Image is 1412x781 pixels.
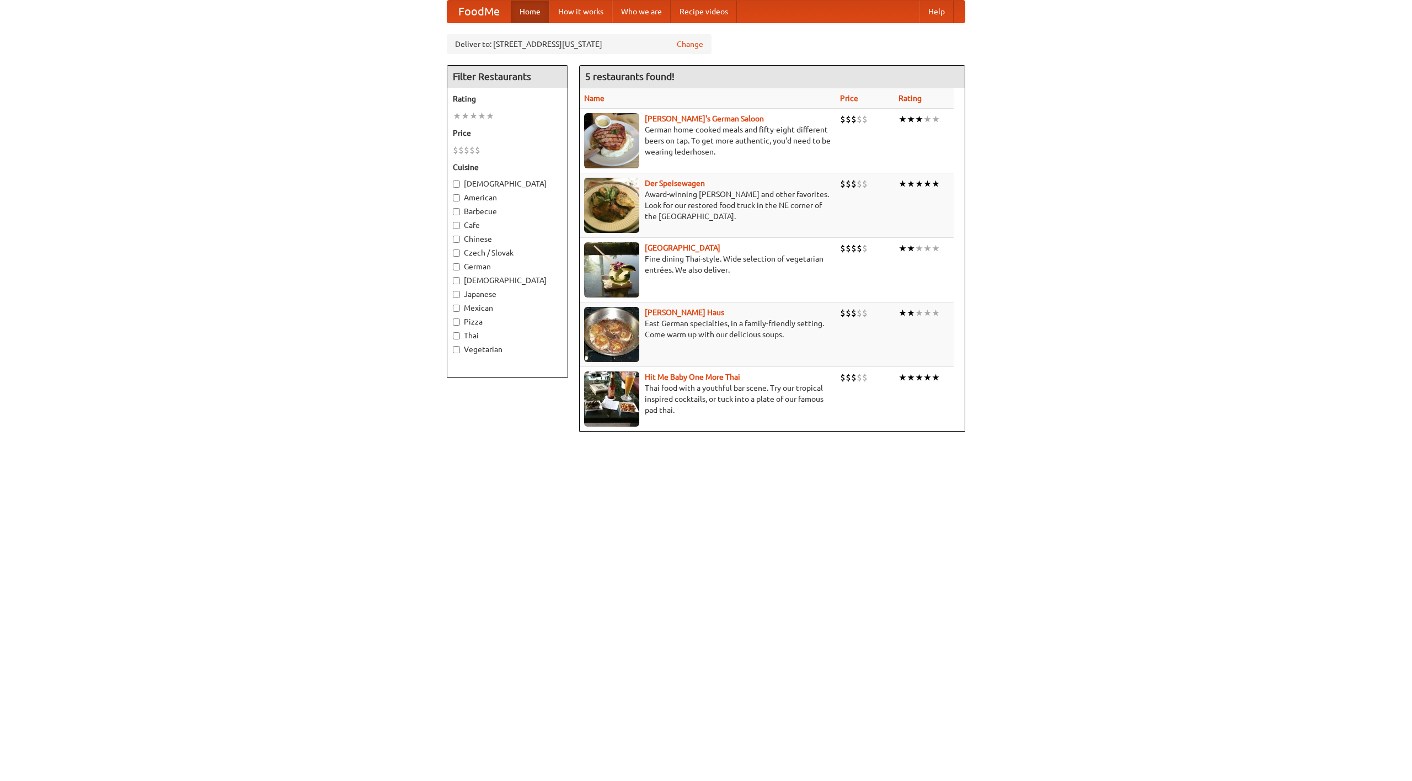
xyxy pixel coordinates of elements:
li: ★ [932,113,940,125]
li: $ [857,242,862,254]
li: $ [862,307,868,319]
li: ★ [478,110,486,122]
li: ★ [923,178,932,190]
li: $ [475,144,480,156]
li: ★ [915,371,923,384]
label: Czech / Slovak [453,247,562,258]
label: [DEMOGRAPHIC_DATA] [453,178,562,189]
li: $ [840,371,846,384]
li: $ [846,178,851,190]
li: ★ [898,178,907,190]
li: ★ [907,242,915,254]
li: $ [840,242,846,254]
li: $ [857,113,862,125]
b: Hit Me Baby One More Thai [645,373,740,381]
h4: Filter Restaurants [447,66,568,88]
li: ★ [923,307,932,319]
li: ★ [923,242,932,254]
input: Thai [453,332,460,339]
li: ★ [932,371,940,384]
li: $ [840,178,846,190]
a: [GEOGRAPHIC_DATA] [645,243,720,252]
a: Recipe videos [671,1,737,23]
input: [DEMOGRAPHIC_DATA] [453,180,460,188]
input: Vegetarian [453,346,460,353]
input: German [453,263,460,270]
img: speisewagen.jpg [584,178,639,233]
a: [PERSON_NAME] Haus [645,308,724,317]
label: Cafe [453,220,562,231]
a: Change [677,39,703,50]
li: ★ [907,371,915,384]
li: ★ [932,242,940,254]
li: $ [846,371,851,384]
li: $ [458,144,464,156]
p: Thai food with a youthful bar scene. Try our tropical inspired cocktails, or tuck into a plate of... [584,382,831,416]
li: $ [846,113,851,125]
img: esthers.jpg [584,113,639,168]
a: Price [840,94,858,103]
p: Award-winning [PERSON_NAME] and other favorites. Look for our restored food truck in the NE corne... [584,189,831,222]
li: $ [857,371,862,384]
a: Name [584,94,605,103]
li: $ [851,113,857,125]
li: ★ [898,307,907,319]
li: ★ [907,307,915,319]
input: Chinese [453,236,460,243]
ng-pluralize: 5 restaurants found! [585,71,675,82]
p: Fine dining Thai-style. Wide selection of vegetarian entrées. We also deliver. [584,253,831,275]
li: $ [846,242,851,254]
label: German [453,261,562,272]
li: $ [862,113,868,125]
input: [DEMOGRAPHIC_DATA] [453,277,460,284]
li: $ [840,113,846,125]
li: $ [851,242,857,254]
li: $ [469,144,475,156]
p: East German specialties, in a family-friendly setting. Come warm up with our delicious soups. [584,318,831,340]
h5: Price [453,127,562,139]
li: $ [862,178,868,190]
li: ★ [932,178,940,190]
a: Who we are [612,1,671,23]
li: $ [846,307,851,319]
a: Help [919,1,954,23]
input: American [453,194,460,201]
label: Mexican [453,302,562,314]
a: Home [511,1,549,23]
li: ★ [907,113,915,125]
li: ★ [469,110,478,122]
li: ★ [898,371,907,384]
label: [DEMOGRAPHIC_DATA] [453,275,562,286]
a: Rating [898,94,922,103]
li: ★ [907,178,915,190]
input: Mexican [453,305,460,312]
li: ★ [923,371,932,384]
img: babythai.jpg [584,371,639,427]
li: $ [851,307,857,319]
li: ★ [923,113,932,125]
h5: Rating [453,93,562,104]
li: $ [453,144,458,156]
li: ★ [915,307,923,319]
li: ★ [915,113,923,125]
a: [PERSON_NAME]'s German Saloon [645,114,764,123]
input: Cafe [453,222,460,229]
label: Chinese [453,233,562,245]
li: $ [851,371,857,384]
li: ★ [915,178,923,190]
img: satay.jpg [584,242,639,297]
li: ★ [453,110,461,122]
a: How it works [549,1,612,23]
label: Pizza [453,316,562,327]
li: ★ [486,110,494,122]
li: ★ [932,307,940,319]
label: Barbecue [453,206,562,217]
a: FoodMe [447,1,511,23]
input: Pizza [453,318,460,326]
li: $ [857,307,862,319]
input: Czech / Slovak [453,249,460,257]
li: $ [464,144,469,156]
